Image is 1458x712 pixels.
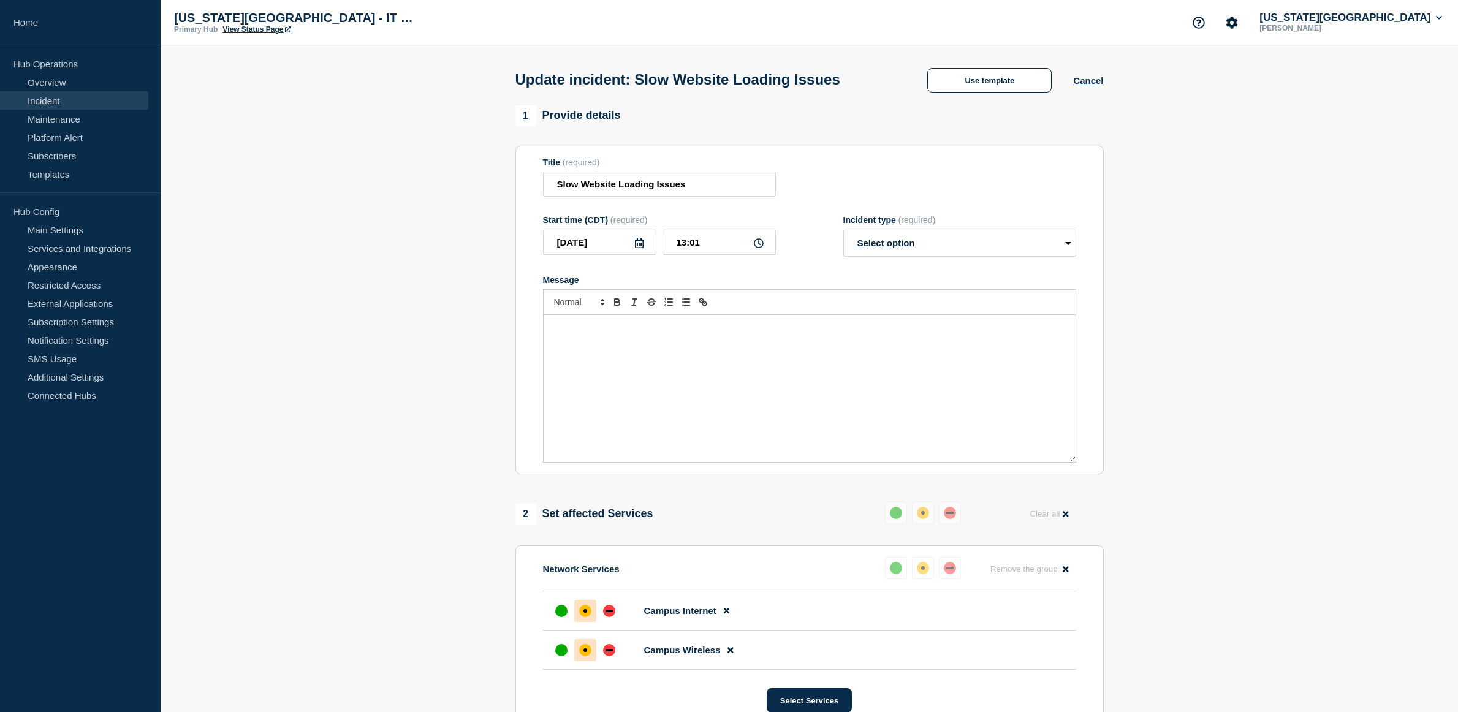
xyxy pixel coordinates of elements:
[939,557,961,579] button: down
[917,562,929,574] div: affected
[990,564,1058,574] span: Remove the group
[643,295,660,309] button: Toggle strikethrough text
[626,295,643,309] button: Toggle italic text
[939,502,961,524] button: down
[543,564,620,574] p: Network Services
[1186,10,1212,36] button: Support
[579,644,591,656] div: affected
[1219,10,1245,36] button: Account settings
[543,172,776,197] input: Title
[1257,24,1384,32] p: [PERSON_NAME]
[843,230,1076,257] select: Incident type
[660,295,677,309] button: Toggle ordered list
[515,71,840,88] h1: Update incident: Slow Website Loading Issues
[555,644,568,656] div: up
[222,25,290,34] a: View Status Page
[890,507,902,519] div: up
[644,605,716,616] span: Campus Internet
[174,25,218,34] p: Primary Hub
[677,295,694,309] button: Toggle bulleted list
[544,315,1076,462] div: Message
[1257,12,1445,24] button: [US_STATE][GEOGRAPHIC_DATA]
[663,230,776,255] input: HH:MM
[898,215,936,225] span: (required)
[515,105,621,126] div: Provide details
[983,557,1076,581] button: Remove the group
[890,562,902,574] div: up
[843,215,1076,225] div: Incident type
[549,295,609,309] span: Font size
[694,295,712,309] button: Toggle link
[885,502,907,524] button: up
[610,215,648,225] span: (required)
[644,645,721,655] span: Campus Wireless
[515,504,536,525] span: 2
[912,502,934,524] button: affected
[515,504,653,525] div: Set affected Services
[555,605,568,617] div: up
[174,11,419,25] p: [US_STATE][GEOGRAPHIC_DATA] - IT Status Page
[944,507,956,519] div: down
[543,230,656,255] input: YYYY-MM-DD
[917,507,929,519] div: affected
[543,275,1076,285] div: Message
[603,644,615,656] div: down
[1073,75,1103,86] button: Cancel
[609,295,626,309] button: Toggle bold text
[543,215,776,225] div: Start time (CDT)
[927,68,1052,93] button: Use template
[1022,502,1076,526] button: Clear all
[543,157,776,167] div: Title
[944,562,956,574] div: down
[579,605,591,617] div: affected
[603,605,615,617] div: down
[563,157,600,167] span: (required)
[885,557,907,579] button: up
[912,557,934,579] button: affected
[515,105,536,126] span: 1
